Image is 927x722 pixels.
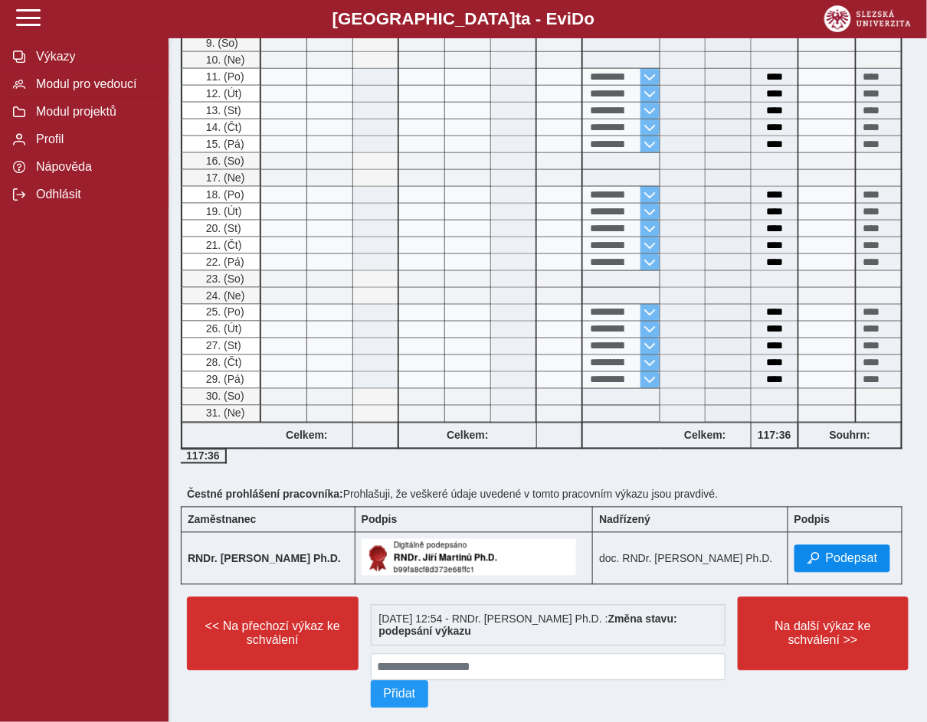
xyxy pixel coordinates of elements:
b: Souhrn: [830,430,871,442]
div: Prohlašuji, že veškeré údaje uvedené v tomto pracovním výkazu jsou pravdivé. [181,482,915,507]
span: 12. (Út) [203,87,242,100]
span: Na další výkaz ke schválení >> [751,620,896,648]
b: Podpis [362,514,398,526]
span: << Na přechozí výkaz ke schválení [200,620,346,648]
span: 13. (St) [203,104,241,116]
span: 18. (Po) [203,188,244,201]
span: 26. (Út) [203,323,242,335]
b: 117:36 [752,430,798,442]
span: 30. (So) [203,390,244,403]
button: Na další výkaz ke schválení >> [738,597,909,671]
span: Modul projektů [31,105,156,119]
span: o [585,9,595,28]
span: 31. (Ne) [203,407,245,420]
span: Podepsat [826,552,878,566]
img: Digitálně podepsáno uživatelem [362,539,576,576]
span: 29. (Pá) [203,374,244,386]
span: 23. (So) [203,273,244,285]
b: Celkem: [261,430,352,442]
button: << Na přechozí výkaz ke schválení [187,597,359,671]
span: Modul pro vedoucí [31,77,156,91]
span: Nápověda [31,160,156,174]
span: Odhlásit [31,188,156,201]
img: logo_web_su.png [824,5,911,32]
div: [DATE] 12:54 - RNDr. [PERSON_NAME] Ph.D. : [371,605,726,646]
span: Přidat [384,688,416,701]
span: 24. (Ne) [203,289,245,302]
b: RNDr. [PERSON_NAME] Ph.D. [188,553,341,565]
span: 28. (Čt) [203,357,242,369]
td: doc. RNDr. [PERSON_NAME] Ph.D. [593,533,788,585]
b: Celkem: [660,430,751,442]
span: t [516,9,521,28]
span: 17. (Ne) [203,172,245,184]
button: Přidat [371,681,429,708]
b: Celkem: [399,430,536,442]
span: Profil [31,132,156,146]
span: Výkazy [31,50,156,64]
b: [GEOGRAPHIC_DATA] a - Evi [46,9,881,29]
span: 22. (Pá) [203,256,244,268]
span: 16. (So) [203,155,244,167]
span: 11. (Po) [203,70,244,83]
b: Změna stavu: podepsání výkazu [379,613,678,638]
span: 19. (Út) [203,205,242,217]
span: 14. (Čt) [203,121,242,133]
span: 21. (Čt) [203,239,242,251]
b: Čestné prohlášení pracovníka: [187,488,343,501]
span: 15. (Pá) [203,138,244,150]
span: 9. (So) [203,37,238,49]
b: Nadřízený [599,514,650,526]
b: Podpis [794,514,830,526]
span: 25. (Po) [203,306,244,319]
b: Zaměstnanec [188,514,256,526]
span: 27. (St) [203,340,241,352]
span: D [572,9,584,28]
span: 20. (St) [203,222,241,234]
b: 117:36 [181,450,225,462]
button: Podepsat [794,545,891,573]
span: 10. (Ne) [203,54,245,66]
